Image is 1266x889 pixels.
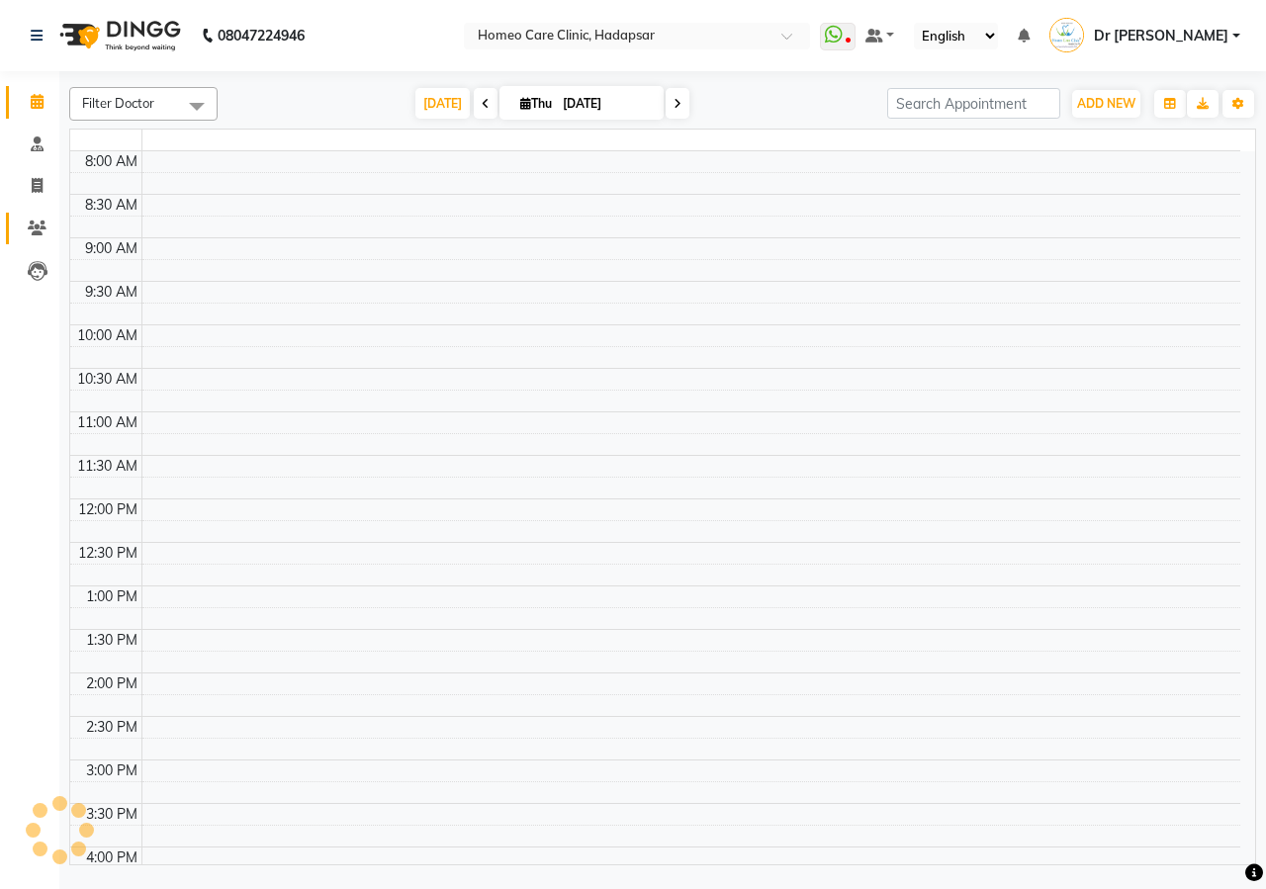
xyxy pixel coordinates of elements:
b: 08047224946 [218,8,305,63]
button: ADD NEW [1072,90,1140,118]
img: Dr Shraddha Nair [1049,18,1084,52]
div: 12:00 PM [74,499,141,520]
div: 4:00 PM [82,847,141,868]
div: 2:00 PM [82,673,141,694]
div: 9:00 AM [81,238,141,259]
div: 12:30 PM [74,543,141,564]
div: 3:00 PM [82,760,141,781]
span: Filter Doctor [82,95,154,111]
div: 11:00 AM [73,412,141,433]
div: 1:00 PM [82,586,141,607]
div: 1:30 PM [82,630,141,651]
input: 2025-09-04 [557,89,656,119]
span: Thu [515,96,557,111]
div: 10:00 AM [73,325,141,346]
div: 11:30 AM [73,456,141,477]
div: 3:30 PM [82,804,141,825]
span: ADD NEW [1077,96,1135,111]
div: 2:30 PM [82,717,141,738]
div: 8:30 AM [81,195,141,216]
div: 8:00 AM [81,151,141,172]
span: [DATE] [415,88,470,119]
img: logo [50,8,186,63]
div: 9:30 AM [81,282,141,303]
input: Search Appointment [887,88,1060,119]
span: Dr [PERSON_NAME] [1094,26,1228,46]
div: 10:30 AM [73,369,141,390]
